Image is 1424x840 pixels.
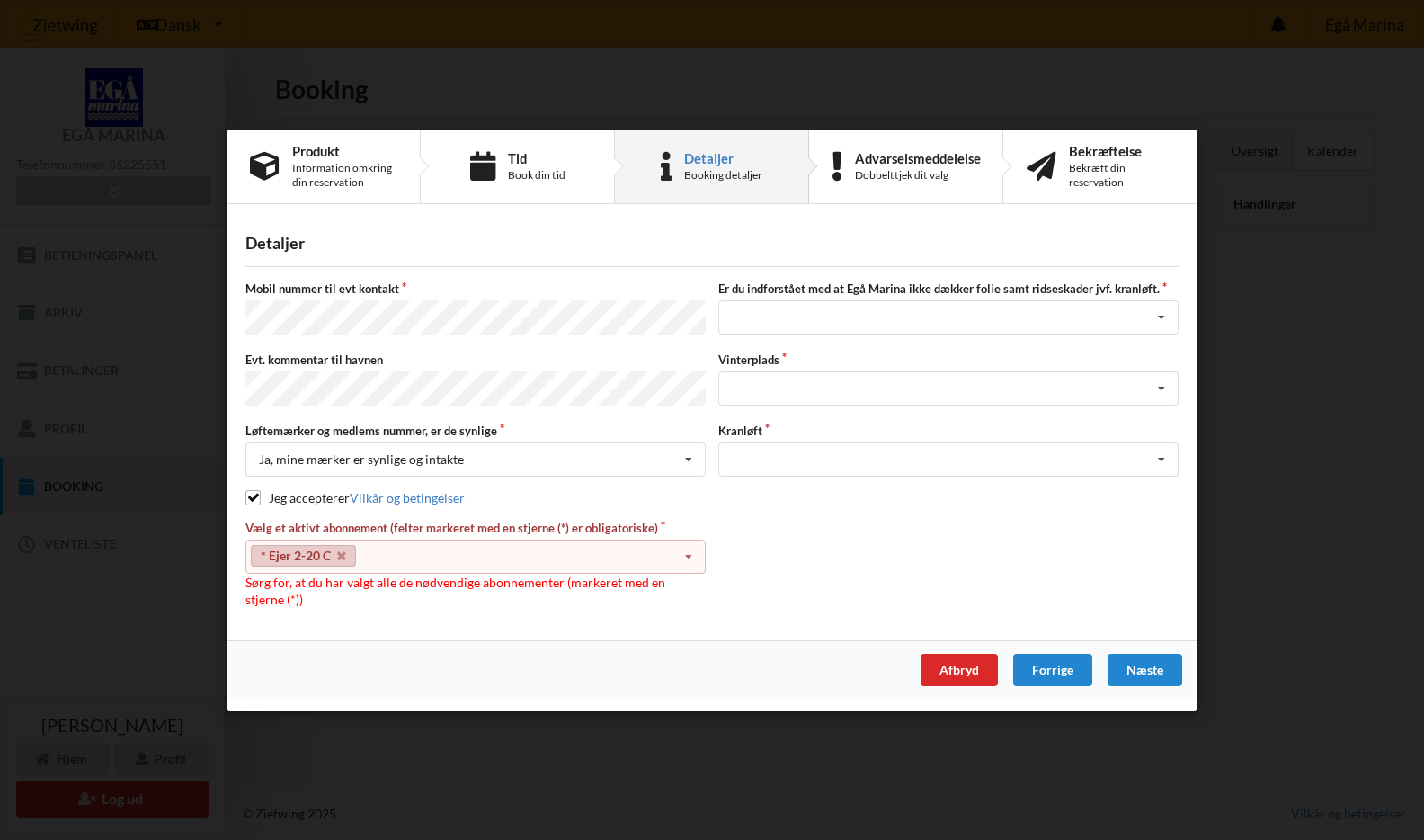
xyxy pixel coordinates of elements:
[684,150,762,165] div: Detaljer
[245,490,465,505] label: Jeg accepterer
[508,150,565,165] div: Tid
[245,574,665,607] span: Sørg for, at du har valgt alle de nødvendige abonnementer (markeret med en stjerne (*))
[245,281,706,297] label: Mobil nummer til evt kontakt
[245,422,706,438] label: Løftemærker og medlems nummer, er de synlige
[718,281,1179,297] label: Er du indforstået med at Egå Marina ikke dækker folie samt ridseskader jvf. kranløft.
[718,422,1179,438] label: Kranløft
[508,167,565,182] div: Book din tid
[1013,654,1092,686] div: Forrige
[855,150,981,165] div: Advarselsmeddelelse
[245,352,706,368] label: Evt. kommentar til havnen
[245,233,1179,254] div: Detaljer
[1069,160,1174,189] div: Bekræft din reservation
[292,143,396,157] div: Produkt
[251,544,356,566] a: * Ejer 2-20 C
[259,453,464,466] div: Ja, mine mærker er synlige og intakte
[245,519,706,535] label: Vælg et aktivt abonnement (felter markeret med en stjerne (*) er obligatoriske)
[1069,143,1174,157] div: Bekræftelse
[350,490,465,505] a: Vilkår og betingelser
[292,160,396,189] div: Information omkring din reservation
[718,352,1179,368] label: Vinterplads
[1108,654,1182,686] div: Næste
[921,654,998,686] div: Afbryd
[684,167,762,182] div: Booking detaljer
[855,167,981,182] div: Dobbelttjek dit valg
